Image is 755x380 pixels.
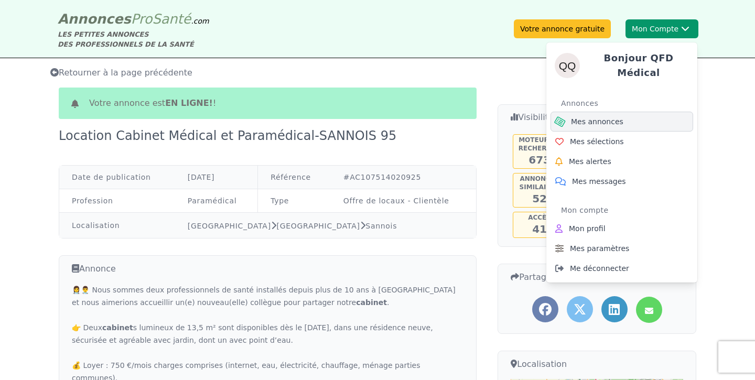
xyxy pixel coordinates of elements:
a: Me déconnecter [551,258,693,278]
span: 52 [532,192,547,205]
span: Pro [131,11,153,27]
a: Mes sélections [551,132,693,151]
a: Sannois [365,222,397,230]
h3: Localisation [511,357,683,371]
a: Partager l'annonce par mail [636,297,662,323]
i: Retourner à la liste [50,68,59,77]
h5: Accès [514,213,565,222]
a: AnnoncesProSanté.com [58,11,209,27]
span: .com [191,17,209,25]
td: Date de publication [59,166,175,189]
h5: Moteur de recherche [514,136,565,153]
div: Annonces [561,95,693,112]
td: Référence [258,166,331,189]
span: Mes alertes [569,156,611,167]
a: Offre de locaux - Clientèle [343,197,449,205]
a: Mes messages [551,171,693,191]
a: Mes alertes [551,151,693,171]
div: Mon compte [561,202,693,219]
span: Mes annonces [571,116,623,127]
span: Mes sélections [570,136,624,147]
span: 673 [528,154,551,166]
span: Mes paramètres [570,243,629,254]
span: Santé [152,11,191,27]
a: Partager l'annonce sur Twitter [567,296,593,322]
a: Votre annonce gratuite [514,19,611,38]
h5: Annonces similaires [514,175,565,191]
td: #AC107514020925 [331,166,476,189]
span: 41 [532,223,547,235]
b: en ligne! [165,98,213,108]
div: LES PETITES ANNONCES DES PROFESSIONNELS DE LA SANTÉ [58,29,209,49]
img: QFD médical [555,53,580,78]
a: Partager l'annonce sur Facebook [532,296,558,322]
a: Partager l'annonce sur LinkedIn [601,296,628,322]
h3: Partager cette annonce... [511,270,683,284]
td: Profession [59,189,175,213]
h3: Annonce [72,262,463,275]
h3: Visibilité de l'annonce... [511,111,683,124]
div: Location Cabinet Médical et Paramédical-SANNOIS 95 [59,127,403,144]
a: [GEOGRAPHIC_DATA] [277,222,360,230]
a: Mon profil [551,219,693,238]
span: Mes messages [572,176,626,187]
a: Mes annonces [551,112,693,132]
button: Mon CompteQFD médicalBonjour QFD médicalAnnoncesMes annoncesMes sélectionsMes alertesMes messages... [625,19,698,38]
td: Localisation [59,213,175,238]
span: Me déconnecter [570,263,629,274]
strong: cabinet [356,298,387,307]
strong: cabinet [102,323,133,332]
a: Paramédical [188,197,237,205]
h4: Bonjour QFD médical [588,51,689,80]
td: [DATE] [175,166,258,189]
span: Votre annonce est ! [89,97,216,110]
a: [GEOGRAPHIC_DATA] [188,222,271,230]
a: Mes paramètres [551,238,693,258]
span: Annonces [58,11,131,27]
span: Mon profil [569,223,606,234]
td: Type [258,189,331,213]
span: Retourner à la page précédente [50,68,192,78]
